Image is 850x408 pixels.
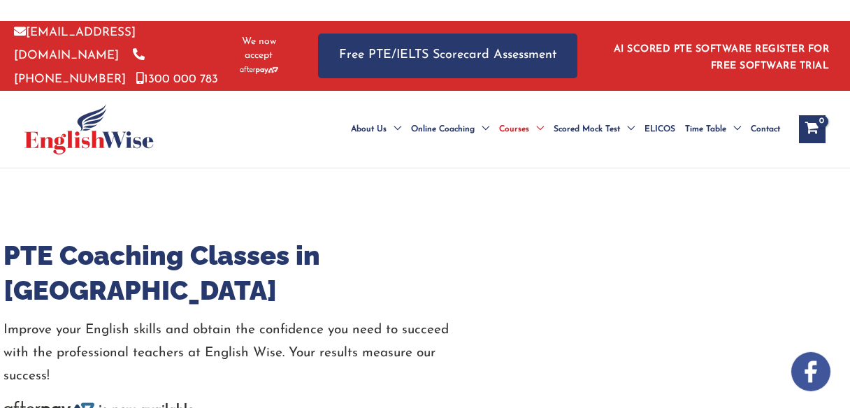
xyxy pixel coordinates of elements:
a: About UsMenu Toggle [346,105,406,154]
span: ELICOS [644,105,675,154]
span: Contact [751,105,780,154]
span: We now accept [234,35,283,63]
span: Menu Toggle [387,105,401,154]
a: AI SCORED PTE SOFTWARE REGISTER FOR FREE SOFTWARE TRIAL [614,44,830,71]
a: Online CoachingMenu Toggle [406,105,494,154]
span: Online Coaching [411,105,475,154]
a: Contact [746,105,785,154]
img: white-facebook.png [791,352,830,391]
a: Free PTE/IELTS Scorecard Assessment [318,34,577,78]
a: [EMAIL_ADDRESS][DOMAIN_NAME] [14,27,136,61]
h1: PTE Coaching Classes in [GEOGRAPHIC_DATA] [3,238,496,308]
span: Menu Toggle [726,105,741,154]
span: Time Table [685,105,726,154]
span: Menu Toggle [475,105,489,154]
img: Afterpay-Logo [240,66,278,74]
a: 1300 000 783 [136,73,218,85]
span: Menu Toggle [529,105,544,154]
a: ELICOS [640,105,680,154]
a: Time TableMenu Toggle [680,105,746,154]
span: Scored Mock Test [554,105,620,154]
a: [PHONE_NUMBER] [14,50,145,85]
aside: Header Widget 1 [605,33,836,78]
a: CoursesMenu Toggle [494,105,549,154]
a: View Shopping Cart, empty [799,115,826,143]
p: Improve your English skills and obtain the confidence you need to succeed with the professional t... [3,319,496,388]
span: About Us [351,105,387,154]
a: Scored Mock TestMenu Toggle [549,105,640,154]
span: Courses [499,105,529,154]
span: Menu Toggle [620,105,635,154]
nav: Site Navigation: Main Menu [336,105,785,154]
img: cropped-ew-logo [24,104,154,154]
